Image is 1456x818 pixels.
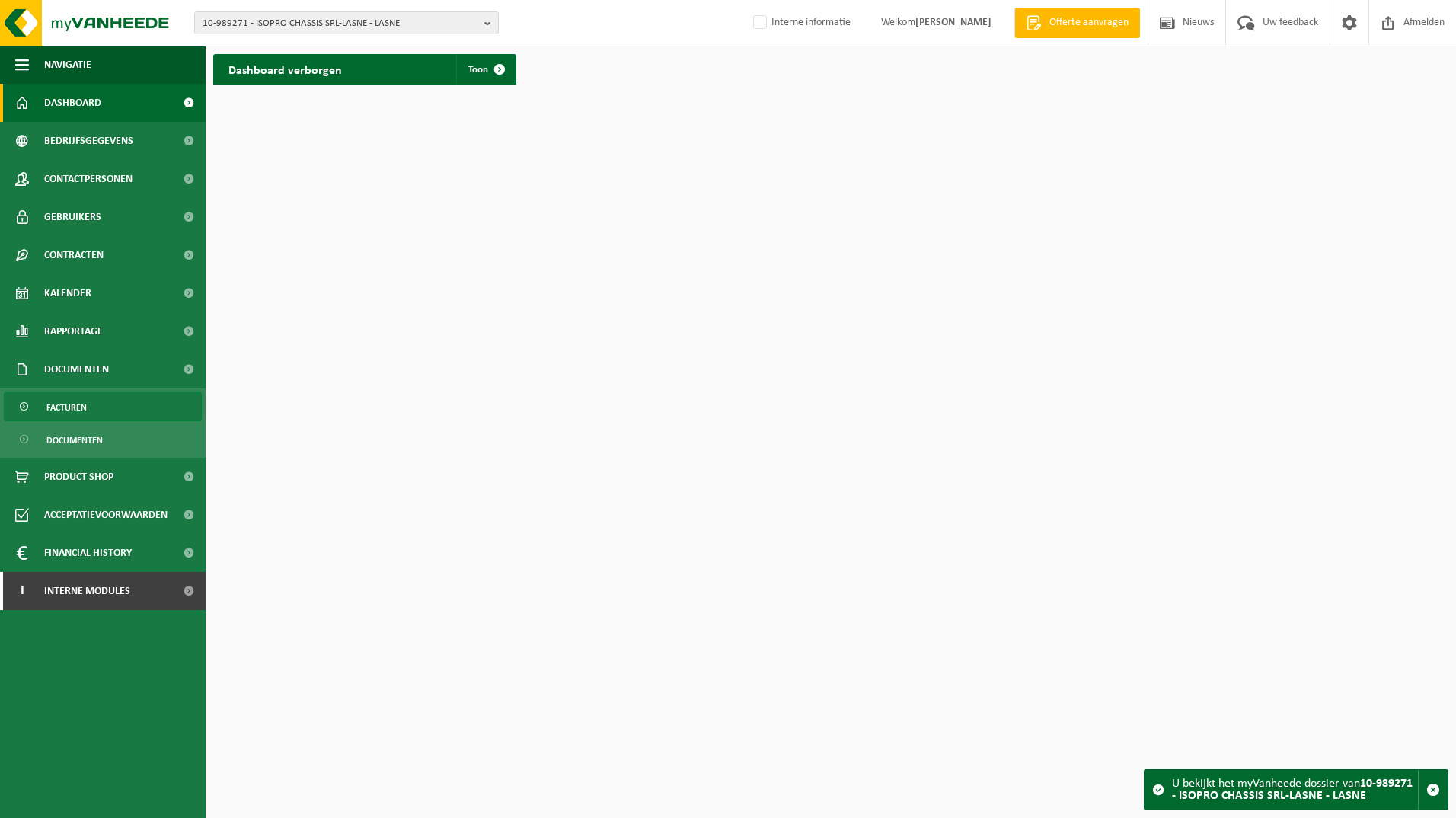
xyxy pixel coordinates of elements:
span: Documenten [44,350,109,388]
span: Gebruikers [44,198,101,236]
strong: [PERSON_NAME] [915,17,991,28]
label: Interne informatie [750,11,851,34]
span: Toon [468,65,488,75]
span: Financial History [44,534,132,572]
span: Offerte aanvragen [1046,15,1132,30]
a: Offerte aanvragen [1014,8,1140,38]
span: Interne modules [44,572,130,610]
a: Toon [456,54,515,85]
span: Contactpersonen [44,160,133,198]
span: Product Shop [44,458,113,496]
div: U bekijkt het myVanheede dossier van [1172,770,1418,810]
a: Facturen [4,392,202,421]
span: Navigatie [44,46,91,84]
span: Bedrijfsgegevens [44,122,133,160]
span: Acceptatievoorwaarden [44,496,168,534]
span: Kalender [44,274,91,312]
h2: Dashboard verborgen [213,54,357,84]
span: Contracten [44,236,104,274]
a: Documenten [4,425,202,454]
span: 10-989271 - ISOPRO CHASSIS SRL-LASNE - LASNE [203,12,478,35]
strong: 10-989271 - ISOPRO CHASSIS SRL-LASNE - LASNE [1172,778,1413,802]
button: 10-989271 - ISOPRO CHASSIS SRL-LASNE - LASNE [194,11,499,34]
span: I [15,572,29,610]
span: Rapportage [44,312,103,350]
span: Dashboard [44,84,101,122]
span: Facturen [46,393,87,422]
span: Documenten [46,426,103,455]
